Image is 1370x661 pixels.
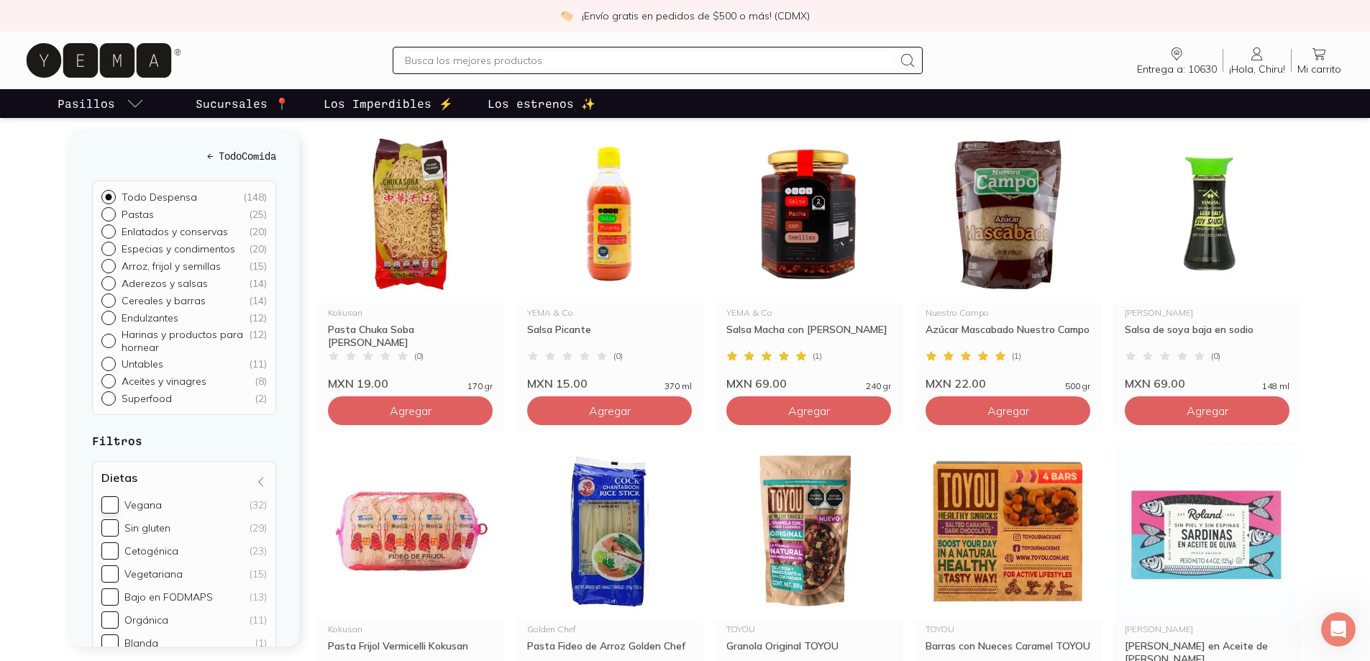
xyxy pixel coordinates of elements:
[249,208,267,221] div: ( 25 )
[101,611,119,629] input: Orgánica(11)
[1012,352,1021,360] span: ( 1 )
[101,588,119,606] input: Bajo en FODMAPS(13)
[250,567,267,580] div: (15)
[92,148,276,163] a: ← TodoComida
[58,95,115,112] p: Pasillos
[92,148,276,163] h5: ← Todo Comida
[316,126,504,391] a: PASTA DE TRIGOKokusanPasta Chuka Soba [PERSON_NAME](0)MXN 19.00170 gr
[122,225,228,238] p: Enlatados y conservas
[68,471,80,483] button: Adjuntar un archivo
[122,357,163,370] p: Untables
[328,396,493,425] button: Agregar
[1137,63,1217,76] span: Entrega a: 10630
[250,521,267,534] div: (29)
[914,442,1102,619] img: Barras con Nueces Caramel TOYOU
[12,178,276,278] div: Clara Bot dice…
[788,404,830,418] span: Agregar
[55,89,147,118] a: pasillo-todos-link
[926,323,1090,349] div: Azúcar Mascabado Nuestro Campo
[101,565,119,583] input: Vegetariana(15)
[45,471,57,483] button: Selector de gif
[12,278,276,311] div: Clara Bot dice…
[122,242,235,255] p: Especias y condimentos
[249,328,267,354] div: ( 12 )
[516,442,703,619] img: Pasta Fideo de Arroz Golden Chef
[193,89,292,118] a: Sucursales 📍
[390,404,431,418] span: Agregar
[316,126,504,303] img: PASTA DE TRIGO
[255,144,265,158] div: Sí
[101,496,119,514] input: Vegana(32)
[12,441,275,465] textarea: Escribe un mensaje...
[1125,309,1289,317] div: [PERSON_NAME]
[1229,63,1285,76] span: ¡Hola, Chiru!
[1262,382,1289,391] span: 148 ml
[613,352,623,360] span: ( 0 )
[91,471,103,483] button: Start recording
[316,442,504,619] img: fideo de frijol vermicelli
[243,191,267,204] div: ( 148 )
[1125,323,1289,349] div: Salsa de soya baja en sodio
[987,404,1029,418] span: Agregar
[249,277,267,290] div: ( 14 )
[1125,625,1289,634] div: [PERSON_NAME]
[124,637,158,649] div: Blanda
[1065,382,1090,391] span: 500 gr
[122,375,206,388] p: Aceites y vinagres
[1321,612,1356,647] iframe: Intercom live chat
[1211,352,1220,360] span: ( 0 )
[328,309,493,317] div: Kokusan
[726,376,787,391] span: MXN 69.00
[1113,442,1301,619] img: Sardina deshuesada aceite ol Roland
[726,309,891,317] div: YEMA & Co
[1131,45,1223,76] a: Entrega a: 10630
[255,375,267,388] div: ( 8 )
[715,442,903,619] img: Granola Original TOYOU
[516,126,703,303] img: Salsa Picante
[122,311,178,324] p: Endulzantes
[124,498,162,511] div: Vegana
[715,126,903,303] img: Salsa macha con semillas
[9,6,37,33] button: go back
[12,311,236,370] div: Ya formas parte de nuestra comunidad, estarás recibiendo por mail todas nuestras novedades.
[582,9,810,23] p: ¡Envío gratis en pedidos de $500 o más! (CDMX)
[866,382,891,391] span: 240 gr
[124,567,183,580] div: Vegetariana
[726,625,891,634] div: TOYOU
[12,311,276,372] div: Clara Bot dice…
[196,95,289,112] p: Sucursales 📍
[324,95,453,112] p: Los Imperdibles ⚡️
[665,382,692,391] span: 370 ml
[101,470,137,485] h4: Dietas
[255,392,267,405] div: ( 2 )
[1292,45,1347,76] a: Mi carrito
[22,471,34,483] button: Selector de emoji
[328,323,493,349] div: Pasta Chuka Soba [PERSON_NAME]
[527,396,692,425] button: Agregar
[467,382,493,391] span: 170 gr
[29,203,258,217] div: Correo electrónico
[527,323,692,349] div: Salsa Picante
[249,294,267,307] div: ( 14 )
[589,404,631,418] span: Agregar
[249,242,267,255] div: ( 20 )
[124,521,170,534] div: Sin gluten
[247,465,270,488] button: Enviar un mensaje…
[1113,126,1301,303] img: salsa de soya
[560,9,573,22] img: check
[249,260,267,273] div: ( 15 )
[124,591,213,603] div: Bajo en FODMAPS
[92,434,142,447] strong: Filtros
[250,591,267,603] div: (13)
[101,542,119,560] input: Cetogénica(23)
[122,392,172,405] p: Superfood
[249,357,267,370] div: ( 11 )
[252,6,278,32] div: Cerrar
[726,323,891,349] div: Salsa Macha con [PERSON_NAME]
[106,406,119,419] span: great
[124,544,178,557] div: Cetogénica
[244,135,276,167] div: Sí
[1125,396,1289,425] button: Agregar
[250,614,267,626] div: (11)
[12,135,276,178] div: Chiru dice…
